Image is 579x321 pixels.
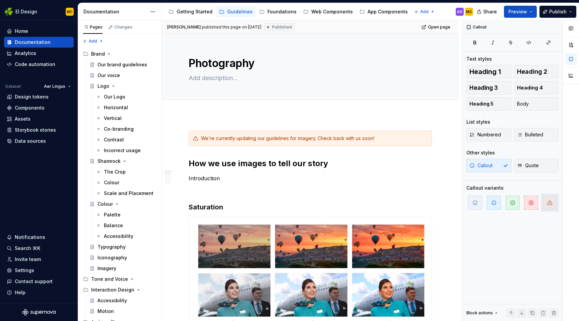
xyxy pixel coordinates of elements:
[504,6,537,18] button: Preview
[4,103,74,113] a: Components
[15,138,46,144] div: Data sources
[15,267,34,274] div: Settings
[89,39,97,44] span: Add
[93,188,159,199] a: Scale and Placement
[98,254,127,261] div: Iconography
[15,105,45,111] div: Components
[83,8,147,15] div: Documentation
[93,167,159,177] a: The Crop
[301,6,356,17] a: Web Components
[93,231,159,242] a: Accessibility
[15,256,41,263] div: Invite team
[15,28,28,35] div: Home
[67,9,73,14] div: MC
[517,84,543,91] span: Heading 4
[87,156,159,167] a: Shamrock
[15,289,25,296] div: Help
[87,242,159,252] a: Typography
[93,102,159,113] a: Horizontal
[87,81,159,91] a: Logo
[187,55,431,71] textarea: Photography
[514,97,559,111] button: Body
[469,101,494,107] span: Heading 5
[4,254,74,265] a: Invite team
[4,125,74,135] a: Storybook stories
[15,116,30,122] div: Assets
[98,158,121,165] div: Shamrock
[83,24,103,30] div: Pages
[15,61,55,68] div: Code automation
[466,185,504,191] div: Callout variants
[93,209,159,220] a: Palette
[177,8,212,15] div: Getting Started
[80,274,159,284] div: Tone and Voice
[104,104,128,111] div: Horizontal
[357,6,410,17] a: App Components
[15,93,49,100] div: Design tokens
[420,22,453,32] a: Open page
[87,59,159,70] a: Our brand guidelines
[4,287,74,298] button: Help
[4,48,74,59] a: Analytics
[98,72,120,79] div: Our voice
[483,8,497,15] span: Share
[189,202,432,212] h3: Saturation
[93,91,159,102] a: Our Logo
[457,9,462,14] div: AO
[93,177,159,188] a: Colour
[104,126,134,132] div: Co-branding
[98,297,127,304] div: Accessibility
[5,8,13,16] img: 56b5df98-d96d-4d7e-807c-0afdf3bdaefa.png
[104,136,124,143] div: Contrast
[166,6,215,17] a: Getting Started
[466,149,495,156] div: Other styles
[227,8,253,15] div: Guidelines
[15,127,56,133] div: Storybook stories
[4,276,74,287] button: Contact support
[98,61,147,68] div: Our brand guidelines
[267,8,297,15] div: Foundations
[98,244,126,250] div: Typography
[517,162,539,169] span: Quote
[104,233,133,240] div: Accessibility
[87,199,159,209] a: Colour
[368,8,408,15] div: App Components
[201,135,428,142] div: We’re currently updating our guidelines for imagery. Check back with us soon!
[517,68,547,75] span: Heading 2
[87,252,159,263] a: Iconography
[91,276,128,282] div: Tone and Voice
[539,6,576,18] button: Publish
[189,174,432,182] p: Introduction
[4,26,74,37] a: Home
[15,278,53,285] div: Contact support
[189,158,432,169] h2: How we use images to tell our story
[1,4,76,19] button: EI DesignMC
[98,83,109,89] div: Logo
[466,9,472,14] div: MC
[466,97,511,111] button: Heading 5
[4,232,74,243] button: Notifications
[216,6,255,17] a: Guidelines
[466,128,511,141] button: Numbered
[93,113,159,124] a: Vertical
[514,81,559,94] button: Heading 4
[98,308,114,315] div: Motion
[80,37,106,46] button: Add
[166,5,410,18] div: Page tree
[257,6,299,17] a: Foundations
[93,145,159,156] a: Incorrect usage
[87,306,159,317] a: Motion
[5,84,21,89] div: Dataset
[4,59,74,70] a: Code automation
[93,134,159,145] a: Contrast
[104,169,126,175] div: The Crop
[4,91,74,102] a: Design tokens
[466,308,499,318] div: Block actions
[466,81,511,94] button: Heading 3
[311,8,353,15] div: Web Components
[80,49,159,59] div: Brand
[517,131,543,138] span: Bulleted
[167,24,201,30] span: [PERSON_NAME]
[98,265,116,272] div: Imagery
[104,93,125,100] div: Our Logo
